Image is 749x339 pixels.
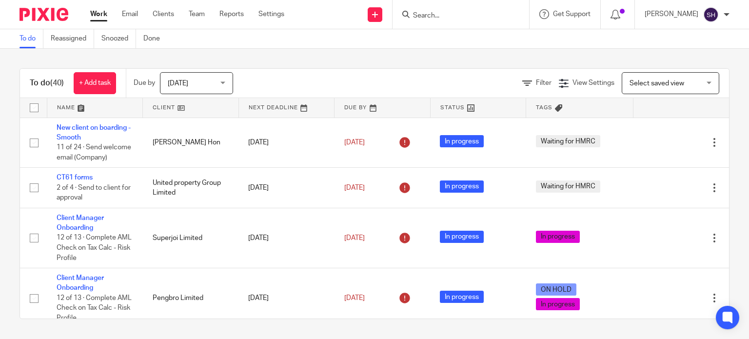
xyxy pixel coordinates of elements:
[238,118,335,168] td: [DATE]
[57,295,132,321] span: 12 of 13 · Complete AML Check on Tax Calc - Risk Profile
[440,180,484,193] span: In progress
[51,29,94,48] a: Reassigned
[57,174,93,181] a: CT61 forms
[536,135,600,147] span: Waiting for HMRC
[703,7,719,22] img: svg%3E
[536,298,580,310] span: In progress
[536,283,576,296] span: ON HOLD
[20,29,43,48] a: To do
[189,9,205,19] a: Team
[238,268,335,328] td: [DATE]
[122,9,138,19] a: Email
[344,235,365,241] span: [DATE]
[344,139,365,146] span: [DATE]
[57,215,104,231] a: Client Manager Onboarding
[440,231,484,243] span: In progress
[168,80,188,87] span: [DATE]
[630,80,684,87] span: Select saved view
[50,79,64,87] span: (40)
[536,80,552,86] span: Filter
[412,12,500,20] input: Search
[20,8,68,21] img: Pixie
[30,78,64,88] h1: To do
[90,9,107,19] a: Work
[553,11,591,18] span: Get Support
[572,80,614,86] span: View Settings
[153,9,174,19] a: Clients
[440,291,484,303] span: In progress
[536,105,552,110] span: Tags
[440,135,484,147] span: In progress
[645,9,698,19] p: [PERSON_NAME]
[57,184,131,201] span: 2 of 4 · Send to client for approval
[57,235,132,261] span: 12 of 13 · Complete AML Check on Tax Calc - Risk Profile
[143,268,239,328] td: Pengbro Limited
[219,9,244,19] a: Reports
[57,124,131,141] a: New client on boarding - Smooth
[536,180,600,193] span: Waiting for HMRC
[134,78,155,88] p: Due by
[344,184,365,191] span: [DATE]
[74,72,116,94] a: + Add task
[344,295,365,301] span: [DATE]
[143,168,239,208] td: United property Group Limited
[238,168,335,208] td: [DATE]
[101,29,136,48] a: Snoozed
[57,275,104,291] a: Client Manager Onboarding
[258,9,284,19] a: Settings
[143,118,239,168] td: [PERSON_NAME] Hon
[57,144,131,161] span: 11 of 24 · Send welcome email (Company)
[143,29,167,48] a: Done
[536,231,580,243] span: In progress
[143,208,239,268] td: Superjoi Limited
[238,208,335,268] td: [DATE]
